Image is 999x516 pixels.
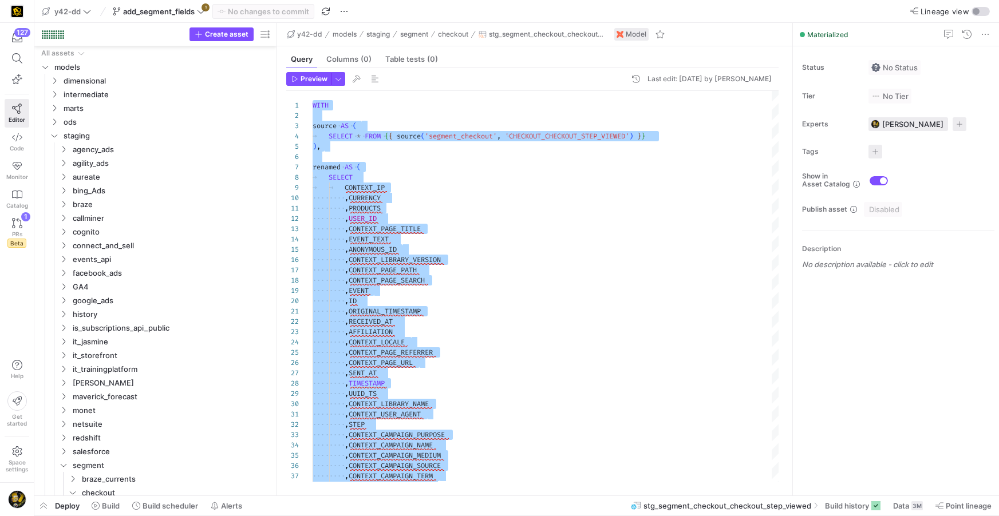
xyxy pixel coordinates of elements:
span: , [345,471,349,481]
div: 3 [286,121,299,131]
span: ) [313,142,317,151]
div: 38 [286,481,299,491]
span: staging [366,30,390,38]
span: aureate [73,170,270,184]
div: Press SPACE to select this row. [39,431,272,444]
div: 1 [21,212,30,221]
div: Press SPACE to select this row. [39,184,272,197]
span: staging [64,129,270,142]
div: All assets [41,49,74,57]
span: Model [626,30,646,38]
span: EVENT [349,286,369,295]
span: GA4 [73,280,270,293]
div: Last edit: [DATE] by [PERSON_NAME] [647,75,772,83]
span: y42-dd [297,30,322,38]
span: bing_Ads [73,184,270,197]
span: agency_ads [73,143,270,156]
div: Press SPACE to select this row. [39,225,272,239]
span: No Status [871,63,918,72]
span: braze [73,198,270,211]
div: Press SPACE to select this row. [39,293,272,307]
div: Press SPACE to select this row. [39,417,272,431]
button: models [330,27,360,41]
div: Press SPACE to select this row. [39,307,272,321]
span: , [345,255,349,264]
span: , [345,348,349,357]
div: Press SPACE to select this row. [39,252,272,266]
img: No tier [871,92,880,101]
span: ods [64,116,270,129]
div: Press SPACE to select this row. [39,197,272,211]
span: callminer [73,212,270,225]
div: 25 [286,347,299,358]
span: intermediate [64,88,270,101]
span: Help [10,372,24,379]
span: ANONYMOUS_ID [349,245,397,254]
span: Tier [802,92,859,100]
span: Experts [802,120,859,128]
button: No tierNo Tier [868,89,911,104]
span: CONTEXT_LIBRARY_VERSION [349,255,441,264]
span: Query [291,55,313,63]
div: 20 [286,296,299,306]
span: maverick_forecast [73,390,270,403]
span: Preview [301,75,327,83]
span: Code [10,145,24,152]
span: [PERSON_NAME] [882,120,943,129]
span: PRs [12,231,22,237]
span: Publish asset [802,205,847,213]
span: SENT_AT [349,368,377,378]
span: , [345,193,349,203]
span: events_api [73,253,270,266]
div: Press SPACE to select this row. [39,239,272,252]
button: staging [364,27,393,41]
div: Press SPACE to select this row. [39,266,272,280]
button: Alerts [206,496,247,515]
span: models [333,30,357,38]
span: 'CHECKOUT_CHECKOUT_STEP_VIEWED' [505,132,629,141]
span: , [345,317,349,326]
span: SELECT [329,132,353,141]
div: Press SPACE to select this row. [39,46,272,60]
div: Press SPACE to select this row. [39,390,272,403]
span: CONTEXT_PAGE_SEARCH [349,276,425,285]
div: Press SPACE to select this row. [39,444,272,458]
span: UUID_TS [349,389,377,398]
span: } [637,132,641,141]
div: Press SPACE to select this row. [39,142,272,156]
span: CONTEXT_PAGE_PATH [349,265,417,275]
span: { [385,132,389,141]
div: 14 [286,234,299,244]
button: Getstarted [5,387,29,431]
button: checkout [435,27,471,41]
div: 33 [286,430,299,440]
span: checkout [438,30,468,38]
div: 1 [286,100,299,110]
span: , [345,327,349,336]
span: google_ads [73,294,270,307]
span: add_segment_fields [123,7,195,16]
span: Materialized [807,30,848,39]
span: Monitor [6,173,28,180]
span: , [345,296,349,305]
span: CONTEXT_LOCALE [349,338,405,347]
span: , [345,338,349,347]
div: Press SPACE to select this row. [39,101,272,115]
div: 30 [286,399,299,409]
span: , [345,276,349,285]
span: , [345,204,349,213]
span: segment [73,459,270,472]
div: Press SPACE to select this row. [39,280,272,293]
span: monet [73,404,270,417]
span: } [641,132,645,141]
img: https://storage.googleapis.com/y42-prod-data-exchange/images/uAsz27BndGEK0hZWDFeOjoxA7jCwgK9jE472... [11,6,23,17]
div: Press SPACE to select this row. [39,335,272,348]
span: 'segment_checkout' [425,132,497,141]
span: , [345,245,349,254]
button: https://storage.googleapis.com/y42-prod-data-exchange/images/TkyYhdVHAhZk5dk8nd6xEeaFROCiqfTYinc7... [5,487,29,511]
span: Lineage view [921,7,969,16]
button: 127 [5,27,29,48]
span: marts [64,102,270,115]
div: Press SPACE to select this row. [39,211,272,225]
span: redshift [73,431,270,444]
